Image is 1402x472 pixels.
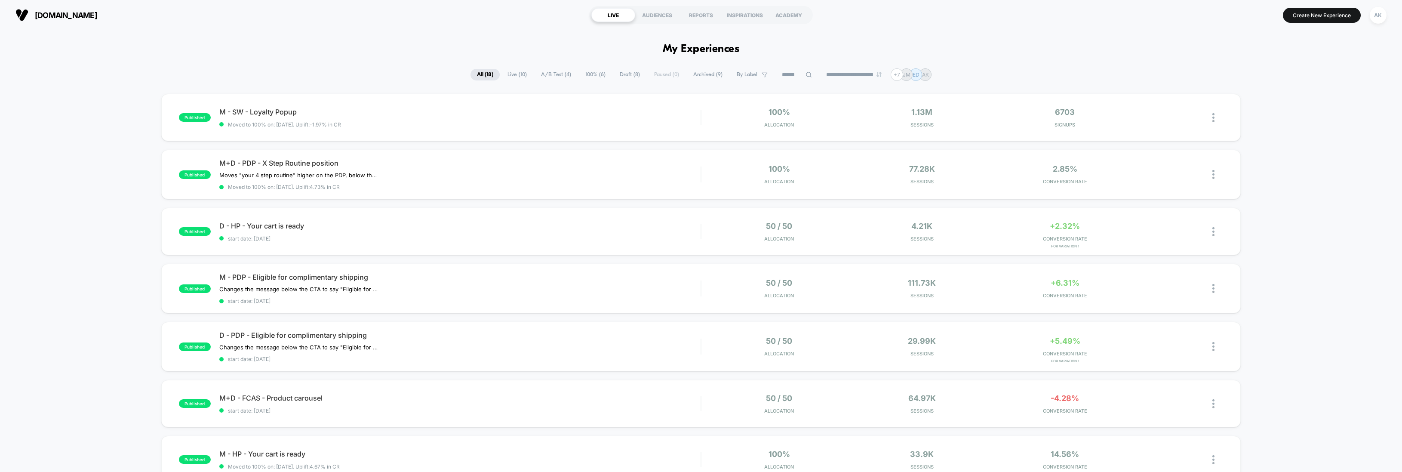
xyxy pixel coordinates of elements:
span: [DOMAIN_NAME] [35,11,97,20]
img: Visually logo [15,9,28,22]
span: 50 / 50 [766,222,792,231]
span: 100% [769,164,790,173]
span: M - HP - Your cart is ready [219,450,701,458]
div: + 7 [891,68,903,81]
span: D - HP - Your cart is ready [219,222,701,230]
span: Changes the message below the CTA to say "Eligible for complimentary shipping" on all PDPs over $... [219,286,379,293]
span: 29.99k [908,336,936,346]
span: 50 / 50 [766,336,792,346]
span: Live ( 10 ) [501,69,533,80]
p: ED [913,71,919,78]
span: Moved to 100% on: [DATE] . Uplift: 4.67% in CR [228,463,340,470]
img: close [1212,455,1214,464]
span: start date: [DATE] [219,298,701,304]
span: Sessions [853,408,991,414]
h1: My Experiences [663,43,740,56]
span: M - SW - Loyalty Popup [219,108,701,116]
span: Archived ( 9 ) [687,69,729,80]
span: 1.13M [911,108,932,117]
span: CONVERSION RATE [996,464,1134,470]
span: Allocation [764,122,794,128]
span: CONVERSION RATE [996,236,1134,242]
span: Allocation [764,293,794,299]
span: 100% [769,108,790,117]
span: SIGNUPS [996,122,1134,128]
span: Sessions [853,122,991,128]
span: start date: [DATE] [219,356,701,362]
span: for Variation 1 [996,359,1134,363]
div: REPORTS [679,8,723,22]
span: By Label [737,71,757,78]
span: published [179,284,211,293]
span: Moved to 100% on: [DATE] . Uplift: -1.97% in CR [228,121,341,128]
span: published [179,170,211,179]
span: Allocation [764,464,794,470]
span: 4.21k [911,222,932,231]
button: AK [1367,6,1389,24]
div: AUDIENCES [635,8,679,22]
span: for Variation 1 [996,244,1134,248]
button: Create New Experience [1283,8,1361,23]
span: 6703 [1055,108,1075,117]
span: CONVERSION RATE [996,179,1134,185]
img: close [1212,170,1214,179]
span: 2.85% [1053,164,1077,173]
span: Sessions [853,464,991,470]
span: Allocation [764,408,794,414]
span: Sessions [853,293,991,299]
div: LIVE [591,8,635,22]
span: Allocation [764,236,794,242]
img: end [876,72,882,77]
span: published [179,227,211,236]
span: CONVERSION RATE [996,293,1134,299]
span: Sessions [853,351,991,357]
span: 111.73k [908,278,936,287]
span: published [179,399,211,408]
span: 50 / 50 [766,278,792,287]
div: AK [1370,7,1387,24]
img: close [1212,342,1214,351]
span: Draft ( 8 ) [613,69,646,80]
span: 14.56% [1051,450,1079,459]
span: Sessions [853,236,991,242]
span: 50 / 50 [766,394,792,403]
span: Moves "your 4 step routine" higher on the PDP, below the product details and above the clinical r... [219,172,379,179]
span: Moved to 100% on: [DATE] . Uplift: 4.73% in CR [228,184,340,190]
span: -4.28% [1051,394,1079,403]
span: published [179,455,211,464]
p: JM [903,71,910,78]
span: 100% [769,450,790,459]
span: Allocation [764,179,794,185]
span: start date: [DATE] [219,235,701,242]
span: +6.31% [1051,278,1079,287]
span: published [179,342,211,351]
span: 100% ( 6 ) [579,69,612,80]
img: close [1212,399,1214,408]
span: start date: [DATE] [219,407,701,414]
span: M+D - PDP - X Step Routine position [219,159,701,167]
div: ACADEMY [767,8,811,22]
span: All ( 18 ) [470,69,500,80]
img: close [1212,113,1214,122]
button: [DOMAIN_NAME] [13,8,100,22]
img: close [1212,284,1214,293]
span: Allocation [764,351,794,357]
span: M - PDP - Eligible for complimentary shipping [219,273,701,281]
span: +5.49% [1050,336,1080,346]
span: +2.32% [1050,222,1080,231]
span: M+D - FCAS - Product carousel [219,394,701,402]
span: A/B Test ( 4 ) [535,69,578,80]
div: INSPIRATIONS [723,8,767,22]
span: 77.28k [909,164,935,173]
span: Sessions [853,179,991,185]
span: CONVERSION RATE [996,351,1134,357]
img: close [1212,227,1214,236]
span: D - PDP - Eligible for complimentary shipping [219,331,701,339]
span: CONVERSION RATE [996,408,1134,414]
span: 33.9k [910,450,934,459]
span: Changes the message below the CTA to say "Eligible for complimentary shipping" on all PDPs over $... [219,344,379,351]
p: AK [922,71,929,78]
span: published [179,113,211,122]
span: 64.97k [908,394,936,403]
